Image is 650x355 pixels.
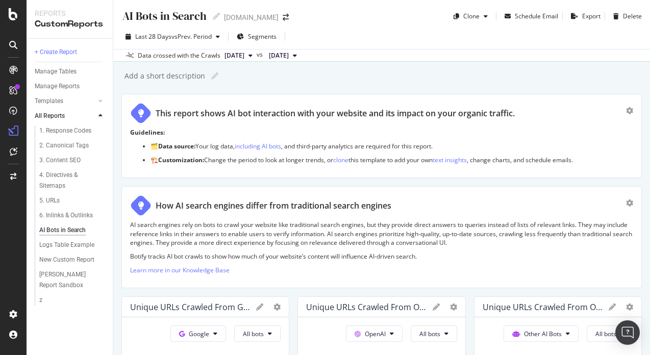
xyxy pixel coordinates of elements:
[39,255,94,265] div: New Custom Report
[170,325,226,342] button: Google
[39,240,106,250] a: Logs Table Example
[189,329,209,338] span: Google
[39,125,106,136] a: 1. Response Codes
[582,12,601,20] div: Export
[224,12,279,22] div: [DOMAIN_NAME]
[626,107,633,114] div: gear
[234,325,281,342] button: All bots
[306,302,427,312] div: Unique URLs Crawled from OpenAI
[483,302,604,312] div: Unique URLs Crawled from Other AI Bots
[243,329,264,338] span: All bots
[35,111,95,121] a: All Reports
[211,72,218,80] i: Edit report name
[121,8,207,24] div: AI Bots in Search
[39,140,89,151] div: 2. Canonical Tags
[39,295,42,306] div: z
[151,156,633,164] p: 🏗️ Change the period to look at longer trends, or this template to add your own , change charts, ...
[419,329,440,338] span: All bots
[515,12,558,20] div: Schedule Email
[463,12,480,20] div: Clone
[235,142,281,150] a: including AI bots
[39,195,106,206] a: 5. URLs
[39,140,106,151] a: 2. Canonical Tags
[595,329,616,338] span: All bots
[130,252,633,261] p: Botify tracks AI bot crawls to show how much of your website’s content will influence AI-driven s...
[123,71,205,81] div: Add a short description
[283,14,289,21] div: arrow-right-arrow-left
[39,170,97,191] div: 4. Directives & Sitemaps
[220,49,257,62] button: [DATE]
[411,325,457,342] button: All bots
[501,8,558,24] button: Schedule Email
[39,255,106,265] a: New Custom Report
[233,29,281,45] button: Segments
[39,170,106,191] a: 4. Directives & Sitemaps
[39,155,106,166] a: 3. Content SEO
[39,295,106,306] a: z
[39,155,81,166] div: 3. Content SEO
[333,156,348,164] a: clone
[35,66,106,77] a: Manage Tables
[156,108,515,119] div: This report shows AI bot interaction with your website and its impact on your organic traffic.
[39,210,93,221] div: 6. Inlinks & Outlinks
[623,12,642,20] div: Delete
[35,47,106,58] a: + Create Report
[39,225,86,236] div: AI Bots in Search
[35,8,105,18] div: Reports
[130,302,251,312] div: Unique URLs Crawled from Google
[121,94,642,178] div: This report shows AI bot interaction with your website and its impact on your organic traffic.Gui...
[224,51,244,60] span: 2025 Sep. 28th
[615,320,640,345] div: Open Intercom Messenger
[158,156,204,164] strong: Customization:
[35,81,106,92] a: Manage Reports
[39,210,106,221] a: 6. Inlinks & Outlinks
[121,186,642,288] div: How AI search engines differ from traditional search enginesAI search engines rely on bots to cra...
[35,96,63,107] div: Templates
[130,266,230,274] a: Learn more in our Knowledge Base
[171,32,212,41] span: vs Prev. Period
[158,142,195,150] strong: Data source:
[504,325,579,342] button: Other AI Bots
[135,32,171,41] span: Last 28 Days
[35,81,80,92] div: Manage Reports
[39,225,106,236] a: AI Bots in Search
[130,128,165,137] strong: Guidelines:
[587,325,633,342] button: All bots
[346,325,403,342] button: OpenAI
[626,199,633,207] div: gear
[524,329,562,338] span: Other AI Bots
[567,8,601,24] button: Export
[365,329,386,338] span: OpenAI
[39,195,60,206] div: 5. URLs
[248,32,277,41] span: Segments
[35,96,95,107] a: Templates
[39,269,106,291] a: [PERSON_NAME] Report Sandbox
[257,50,265,59] span: vs
[151,142,633,150] p: 🗂️ Your log data, , and third-party analytics are required for this report.
[121,29,224,45] button: Last 28 DaysvsPrev. Period
[35,47,77,58] div: + Create Report
[39,269,99,291] div: Ryan's Report Sandbox
[156,200,391,212] div: How AI search engines differ from traditional search engines
[609,8,642,24] button: Delete
[213,13,220,20] i: Edit report name
[39,125,91,136] div: 1. Response Codes
[130,220,633,246] p: AI search engines rely on bots to crawl your website like traditional search engines, but they pr...
[433,156,467,164] a: text insights
[138,51,220,60] div: Data crossed with the Crawls
[35,111,65,121] div: All Reports
[449,8,492,24] button: Clone
[269,51,289,60] span: 2025 Aug. 31st
[39,240,94,250] div: Logs Table Example
[35,66,77,77] div: Manage Tables
[265,49,301,62] button: [DATE]
[35,18,105,30] div: CustomReports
